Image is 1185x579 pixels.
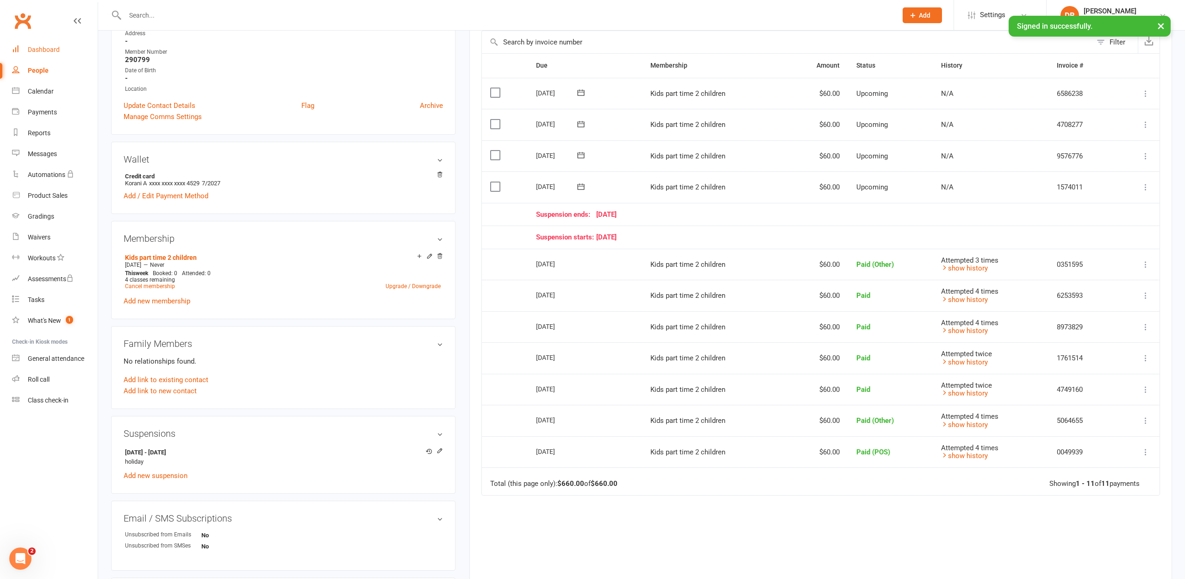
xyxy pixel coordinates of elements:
div: People [28,67,49,74]
a: What's New1 [12,310,98,331]
td: 6253593 [1048,280,1116,311]
span: Kids part time 2 children [650,354,725,362]
a: show history [941,296,988,304]
td: $60.00 [786,140,848,172]
a: General attendance kiosk mode [12,348,98,369]
a: Cancel membership [125,283,175,289]
strong: 11 [1101,479,1110,488]
div: Automations [28,171,65,178]
strong: $660.00 [591,479,617,488]
strong: No [201,532,255,539]
a: show history [941,327,988,335]
a: show history [941,452,988,460]
strong: - [125,74,443,82]
div: Product Sales [28,192,68,199]
span: Attempted twice [941,350,992,358]
span: Attended: 0 [182,270,211,277]
span: This [125,270,136,277]
div: Calendar [28,88,54,95]
a: Add link to new contact [124,385,197,396]
td: 1574011 [1048,171,1116,203]
span: Kids part time 2 children [650,385,725,394]
span: xxxx xxxx xxxx 4529 [149,180,200,187]
strong: [DATE] - [DATE] [125,448,438,458]
div: [DATE] [536,382,579,396]
td: 4749160 [1048,374,1116,405]
th: Membership [642,54,786,77]
td: $60.00 [786,405,848,436]
a: Automations [12,164,98,185]
span: Suspension ends: [536,211,596,219]
span: Attempted 4 times [941,287,998,296]
span: Paid [856,354,870,362]
iframe: Intercom live chat [9,548,31,570]
span: Attempted 4 times [941,319,998,327]
a: Calendar [12,81,98,102]
td: $60.00 [786,374,848,405]
th: Amount [786,54,848,77]
a: Clubworx [11,9,34,32]
span: Attempted 4 times [941,444,998,452]
th: Status [848,54,933,77]
td: $60.00 [786,436,848,468]
span: Add [919,12,930,19]
div: [DATE] [536,86,579,100]
td: 0351595 [1048,249,1116,280]
div: What's New [28,317,61,324]
span: Upcoming [856,152,888,160]
button: Add [903,7,942,23]
a: Tasks [12,289,98,310]
a: Flag [301,100,314,111]
div: Location [125,85,443,94]
td: 8973829 [1048,311,1116,343]
a: Messages [12,144,98,164]
span: Attempted 4 times [941,412,998,421]
strong: 1 - 11 [1076,479,1095,488]
div: Date of Birth [125,66,443,75]
button: Filter [1092,31,1138,53]
td: 1761514 [1048,342,1116,374]
div: [DATE] [536,413,579,427]
div: Showing of payments [1049,480,1140,488]
span: Kids part time 2 children [650,120,725,129]
strong: Credit card [125,173,438,180]
div: Diamond Thai Boxing [1084,15,1145,24]
div: Tasks [28,296,44,303]
span: Paid [856,385,870,394]
div: [DATE] [536,117,579,131]
span: Kids part time 2 children [650,89,725,98]
span: Paid [856,291,870,300]
div: Dashboard [28,46,60,53]
strong: 290799 [125,56,443,64]
div: [DATE] [536,444,579,459]
div: Messages [28,150,57,157]
span: Kids part time 2 children [650,291,725,300]
div: Assessments [28,275,74,283]
div: [DATE] [536,350,579,365]
th: Due [528,54,642,77]
h3: Family Members [124,339,443,349]
span: Suspension starts: [536,233,596,241]
a: Product Sales [12,185,98,206]
div: General attendance [28,355,84,362]
div: Workouts [28,254,56,262]
a: Manage Comms Settings [124,111,202,122]
span: Signed in successfully. [1017,22,1092,31]
td: $60.00 [786,109,848,140]
strong: - [125,37,443,45]
td: 4708277 [1048,109,1116,140]
td: 9576776 [1048,140,1116,172]
div: Class check-in [28,396,69,404]
td: 5064655 [1048,405,1116,436]
span: 7/2027 [202,180,220,187]
div: [DATE] [536,179,579,194]
div: [DATE] [536,148,579,163]
span: Paid (Other) [856,260,894,269]
div: Filter [1110,37,1125,48]
div: Member Number [125,48,443,57]
td: 0049939 [1048,436,1116,468]
span: 4 classes remaining [125,277,175,283]
td: 6586238 [1048,78,1116,109]
span: Paid (POS) [856,448,890,456]
span: N/A [941,120,954,129]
